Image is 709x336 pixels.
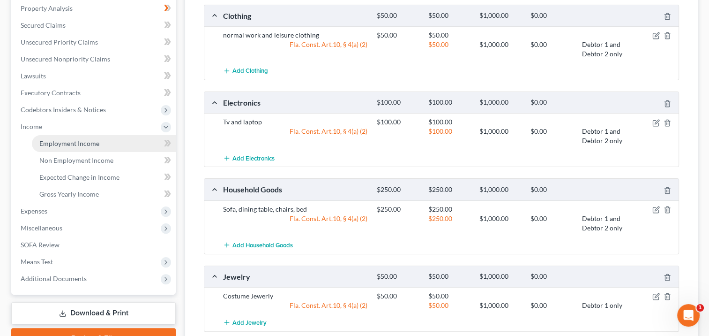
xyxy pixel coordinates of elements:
div: $50.00 [372,291,423,301]
div: $250.00 [423,185,474,194]
div: $50.00 [372,31,423,40]
a: Unsecured Priority Claims [13,34,176,51]
div: $50.00 [423,301,474,310]
span: Lawsuits [21,72,46,80]
div: $50.00 [372,272,423,281]
div: $1,000.00 [475,272,526,281]
div: Electronics [218,98,372,107]
div: $0.00 [526,301,577,310]
div: $0.00 [526,214,577,233]
div: $100.00 [423,98,474,107]
div: $1,000.00 [475,301,526,310]
button: Add Clothing [223,62,268,80]
div: Clothing [218,11,372,21]
div: $250.00 [423,214,474,233]
div: $1,000.00 [475,11,526,20]
div: $100.00 [423,117,474,127]
div: $0.00 [526,98,577,107]
span: Add Electronics [232,154,275,162]
span: Property Analysis [21,4,73,12]
a: Unsecured Nonpriority Claims [13,51,176,68]
div: Debtor 1 only [577,301,628,310]
span: Expenses [21,207,47,215]
div: Tv and laptop [218,117,372,127]
div: $1,000.00 [475,40,526,59]
div: $100.00 [372,98,423,107]
div: $0.00 [526,185,577,194]
div: $1,000.00 [475,214,526,233]
div: Household Goods [218,184,372,194]
span: Income [21,122,42,130]
span: Expected Change in Income [39,173,119,181]
div: $0.00 [526,127,577,145]
div: $250.00 [423,205,474,214]
div: Debtor 1 and Debtor 2 only [577,127,628,145]
button: Add Jewelry [223,314,267,331]
div: Fla. Const. Art.10, § 4(a) (2) [218,301,372,310]
div: $100.00 [423,127,474,145]
div: $50.00 [423,11,474,20]
div: $250.00 [372,185,423,194]
span: Add Household Goods [232,241,293,249]
a: Gross Yearly Income [32,186,176,203]
div: Debtor 1 and Debtor 2 only [577,214,628,233]
div: Fla. Const. Art.10, § 4(a) (2) [218,127,372,145]
span: Add Clothing [232,68,268,75]
div: $50.00 [423,291,474,301]
span: Unsecured Nonpriority Claims [21,55,110,63]
span: Unsecured Priority Claims [21,38,98,46]
div: Fla. Const. Art.10, § 4(a) (2) [218,40,372,59]
span: Means Test [21,258,53,266]
div: Debtor 1 and Debtor 2 only [577,40,628,59]
a: Expected Change in Income [32,169,176,186]
div: $0.00 [526,40,577,59]
div: Sofa, dining table, chairs, bed [218,205,372,214]
button: Add Electronics [223,149,275,167]
span: Add Jewelry [232,319,267,327]
div: Costume Jewerly [218,291,372,301]
div: $0.00 [526,11,577,20]
span: Gross Yearly Income [39,190,99,198]
div: $50.00 [372,11,423,20]
a: SOFA Review [13,237,176,253]
a: Executory Contracts [13,84,176,101]
a: Employment Income [32,135,176,152]
div: $50.00 [423,40,474,59]
span: Executory Contracts [21,89,81,97]
iframe: Intercom live chat [677,304,700,327]
div: Jewelry [218,272,372,282]
div: $0.00 [526,272,577,281]
span: Miscellaneous [21,224,62,232]
div: $1,000.00 [475,127,526,145]
span: 1 [696,304,704,312]
div: $1,000.00 [475,98,526,107]
span: Non Employment Income [39,156,113,164]
span: Codebtors Insiders & Notices [21,106,106,114]
div: $100.00 [372,117,423,127]
a: Download & Print [11,302,176,324]
div: $50.00 [423,31,474,40]
div: normal work and leisure clothing [218,31,372,40]
div: Fla. Const. Art.10, § 4(a) (2) [218,214,372,233]
span: SOFA Review [21,241,60,249]
span: Employment Income [39,139,99,147]
span: Secured Claims [21,21,66,29]
div: $50.00 [423,272,474,281]
button: Add Household Goods [223,237,293,254]
span: Additional Documents [21,275,87,283]
a: Lawsuits [13,68,176,84]
a: Secured Claims [13,17,176,34]
a: Non Employment Income [32,152,176,169]
div: $250.00 [372,205,423,214]
div: $1,000.00 [475,185,526,194]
